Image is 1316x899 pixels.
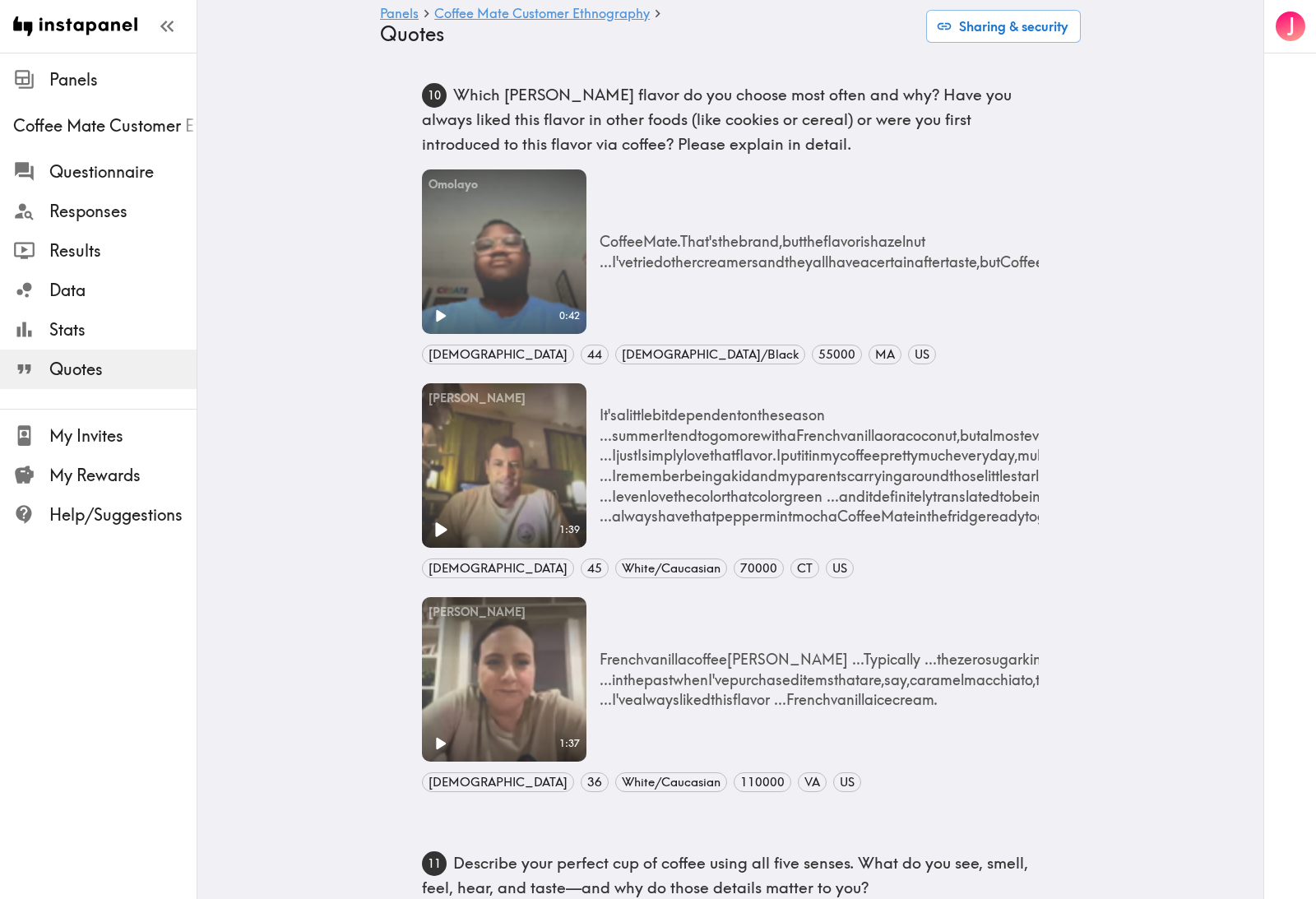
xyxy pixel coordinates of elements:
span: [DEMOGRAPHIC_DATA] [423,773,573,791]
span: Help/Suggestions [49,503,197,526]
span: VA [799,773,826,791]
span: 0:42 [559,308,583,323]
span: Panels [49,68,197,91]
span: US [834,773,860,791]
a: Panels [380,7,419,22]
div: [PERSON_NAME] [422,597,586,628]
button: J [1274,10,1307,43]
span: 45 [582,559,608,577]
div: [PERSON_NAME] [422,383,586,414]
span: Coffee Mate Customer Ethnography [13,114,197,137]
h4: Quotes [380,22,913,46]
span: [DEMOGRAPHIC_DATA]/Black [616,345,804,364]
span: 36 [582,773,608,791]
span: Questionnaire [49,160,197,183]
span: Describe your perfect cup of coffee using all five senses. What do you see, smell, feel, hear, an... [422,853,1028,897]
span: White/Caucasian [616,559,726,577]
span: Which [PERSON_NAME] flavor do you choose most often and why? Have you always liked this flavor in... [422,85,1012,154]
span: My Invites [49,424,197,447]
span: White/Caucasian [616,773,726,791]
span: 1:39 [559,522,583,537]
span: Stats [49,318,197,341]
span: 110000 [734,773,790,791]
span: 1:37 [559,736,583,751]
span: Quotes [49,358,197,381]
div: Omolayo [422,169,586,200]
span: [DEMOGRAPHIC_DATA] [423,345,573,364]
span: 44 [582,345,608,364]
button: Play [422,298,458,334]
span: US [827,559,853,577]
span: US [909,345,935,364]
span: J [1287,12,1295,41]
span: MA [869,345,901,364]
span: Responses [49,200,197,223]
span: Data [49,279,197,302]
text: 10 [428,88,441,103]
span: [DEMOGRAPHIC_DATA] [423,559,573,577]
span: CT [791,559,818,577]
span: 70000 [734,559,783,577]
span: My Rewards [49,464,197,487]
span: 55000 [813,345,861,364]
a: Coffee Mate Customer Ethnography [434,7,650,22]
text: 11 [428,856,441,871]
button: Sharing & security [926,10,1081,43]
button: Play [419,508,462,552]
span: Results [49,239,197,262]
button: Play [422,725,458,762]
